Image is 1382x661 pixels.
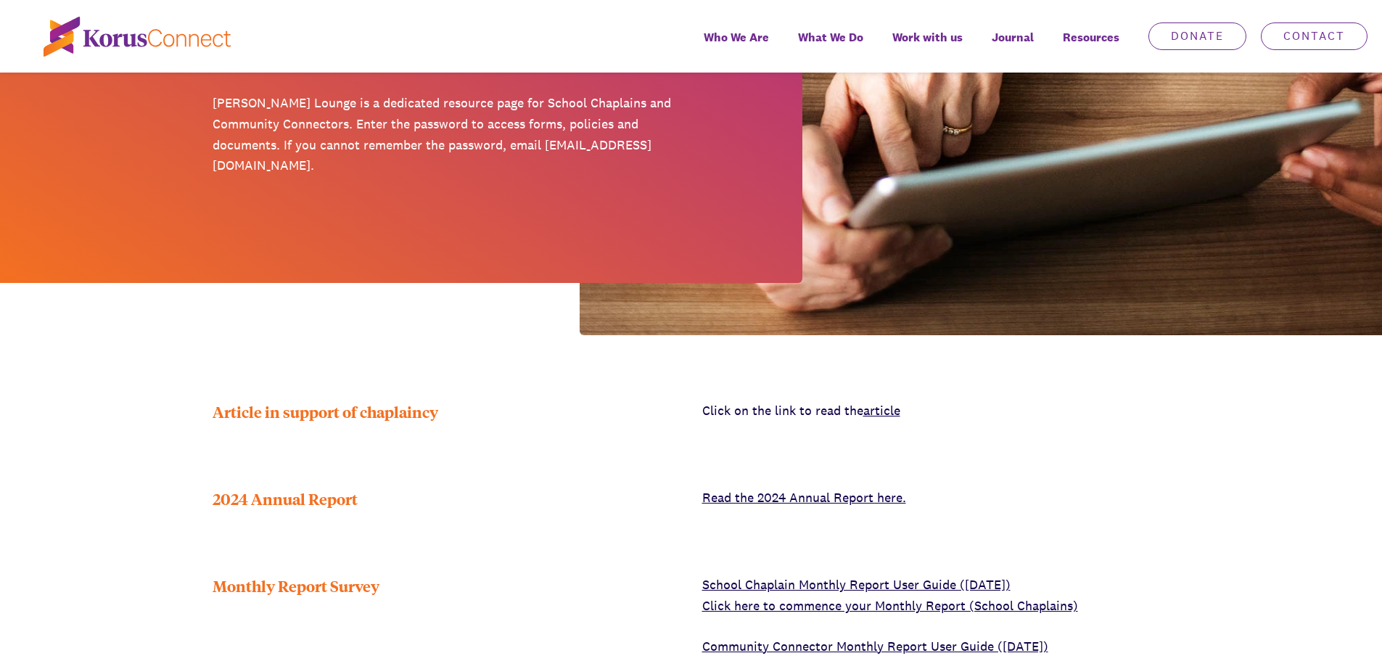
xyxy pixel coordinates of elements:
[702,576,1011,593] a: School Chaplain Monthly Report User Guide ([DATE])
[878,20,977,73] a: Work with us
[704,27,769,48] span: Who We Are
[689,20,783,73] a: Who We Are
[702,489,906,506] a: Read the 2024 Annual Report here.
[798,27,863,48] span: What We Do
[1148,22,1246,50] a: Donate
[213,488,680,509] div: 2024 Annual Report
[1261,22,1367,50] a: Contact
[213,93,680,176] p: [PERSON_NAME] Lounge is a dedicated resource page for School Chaplains and Community Connectors. ...
[702,597,1078,614] a: Click here to commence your Monthly Report (School Chaplains)
[992,27,1034,48] span: Journal
[863,402,900,419] a: article
[44,17,231,57] img: korus-connect%2Fc5177985-88d5-491d-9cd7-4a1febad1357_logo.svg
[702,638,1048,654] a: Community Connector Monthly Report User Guide ([DATE])
[977,20,1048,73] a: Journal
[892,27,963,48] span: Work with us
[1048,20,1134,73] div: Resources
[783,20,878,73] a: What We Do
[213,401,680,422] div: Article in support of chaplaincy
[702,401,1170,422] p: Click on the link to read the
